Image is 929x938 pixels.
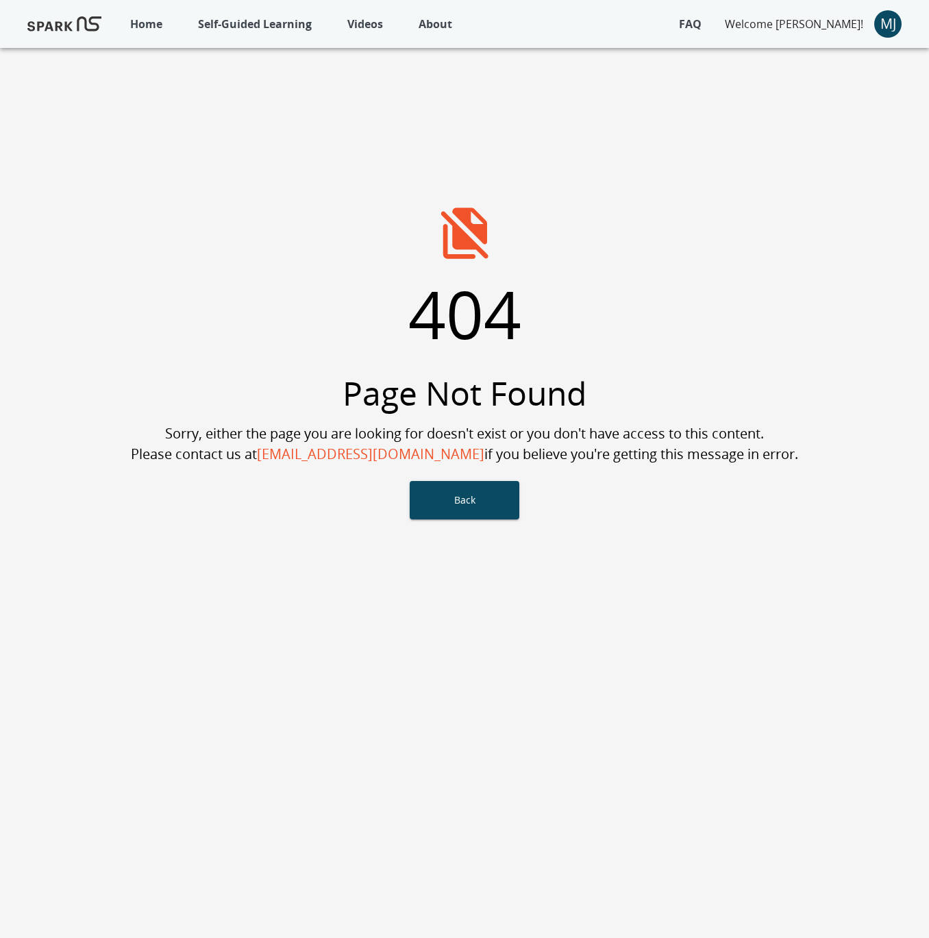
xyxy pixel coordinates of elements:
[672,9,708,39] button: FAQ
[408,264,521,363] p: 404
[874,10,902,38] button: account of current user
[131,423,798,465] p: Sorry, either the page you are looking for doesn't exist or you don't have access to this content...
[679,16,702,32] p: FAQ
[410,481,519,519] button: Go back
[874,10,902,38] div: MJ
[412,9,459,39] button: About
[340,9,390,39] button: Videos
[343,369,586,418] p: Page Not Found
[123,9,169,39] button: Home
[198,16,312,32] p: Self-Guided Learning
[191,9,319,39] button: Self-Guided Learning
[441,208,488,259] img: crossed file icon
[347,16,383,32] p: Videos
[130,16,162,32] p: Home
[725,16,863,32] p: Welcome [PERSON_NAME]!
[419,16,452,32] p: About
[27,8,101,40] img: Logo of SPARK at Stanford
[257,445,484,463] a: [EMAIL_ADDRESS][DOMAIN_NAME]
